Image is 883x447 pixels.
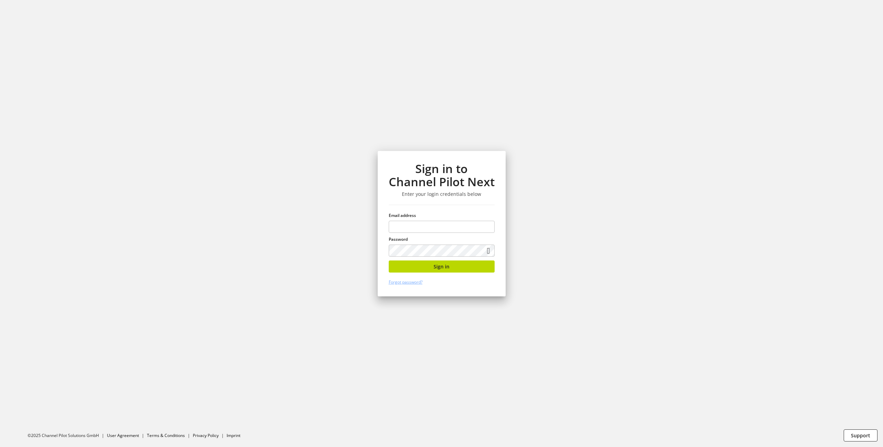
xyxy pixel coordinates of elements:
[851,432,870,439] span: Support
[389,260,495,273] button: Sign in
[28,432,107,439] li: ©2025 Channel Pilot Solutions GmbH
[389,191,495,197] h3: Enter your login credentials below
[434,263,449,270] span: Sign in
[389,212,416,218] span: Email address
[147,432,185,438] a: Terms & Conditions
[389,279,423,285] a: Forgot password?
[107,432,139,438] a: User Agreement
[193,432,219,438] a: Privacy Policy
[227,432,240,438] a: Imprint
[389,236,408,242] span: Password
[389,162,495,189] h1: Sign in to Channel Pilot Next
[844,429,877,441] button: Support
